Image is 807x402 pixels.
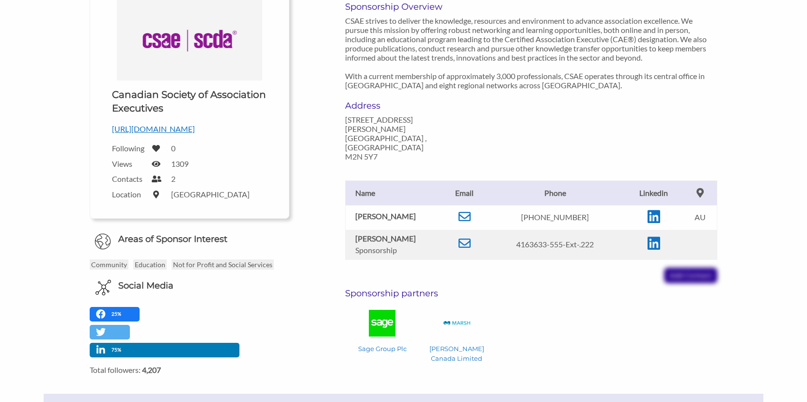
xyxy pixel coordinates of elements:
[111,345,124,354] p: 75%
[443,180,487,205] th: Email
[689,212,712,222] p: AU
[171,174,175,183] label: 2
[172,259,274,270] p: Not for Profit and Social Services
[90,259,128,270] p: Community
[112,174,146,183] label: Contacts
[112,159,146,168] label: Views
[443,321,470,325] img: Marsh Canada Limited Logo
[355,245,438,255] p: Sponsorship
[82,233,296,245] h6: Areas of Sponsor Interest
[355,211,416,221] b: [PERSON_NAME]
[345,100,459,111] h6: Address
[345,115,459,133] p: [STREET_ADDRESS][PERSON_NAME]
[118,280,174,292] h6: Social Media
[423,344,490,363] p: [PERSON_NAME] Canada Limited
[345,1,717,12] h6: Sponsorship Overview
[355,234,416,243] b: [PERSON_NAME]
[349,344,416,354] p: Sage Group Plc
[112,190,146,199] label: Location
[345,288,717,299] h6: Sponsorship partners
[487,180,624,205] th: Phone
[345,133,459,152] p: [GEOGRAPHIC_DATA] , [GEOGRAPHIC_DATA]
[171,159,189,168] label: 1309
[112,88,267,115] h1: Canadian Society of Association Executives
[171,144,175,153] label: 0
[142,365,161,374] strong: 4,207
[112,123,267,135] p: [URL][DOMAIN_NAME]
[112,144,146,153] label: Following
[345,16,717,90] p: CSAE strives to deliver the knowledge, resources and environment to advance association excellenc...
[171,190,250,199] label: [GEOGRAPHIC_DATA]
[345,152,459,161] p: M2N 5Y7
[491,212,619,222] p: [PHONE_NUMBER]
[369,310,396,337] img: Sage Group Plc Logo
[95,233,111,250] img: Globe Icon
[491,240,619,249] p: 4163633-555-Ext-.222
[624,180,684,205] th: Linkedin
[90,365,289,374] label: Total followers:
[111,309,124,319] p: 25%
[133,259,167,270] p: Education
[95,280,111,295] img: Social Media Icon
[346,180,443,205] th: Name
